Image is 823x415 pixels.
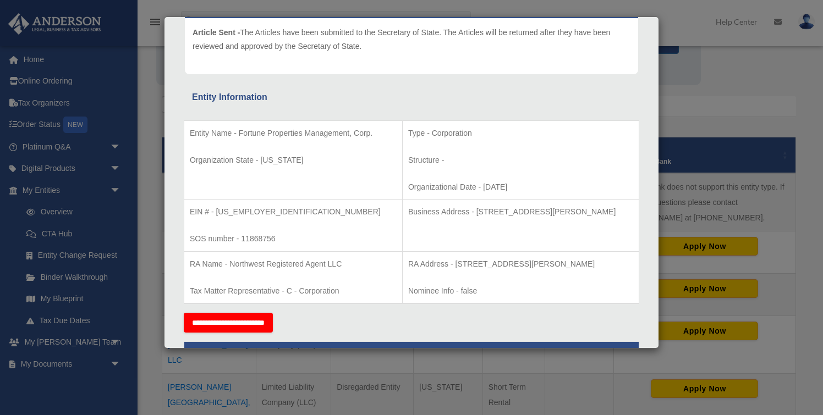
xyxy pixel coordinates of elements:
[408,180,633,194] p: Organizational Date - [DATE]
[192,90,631,105] div: Entity Information
[190,257,397,271] p: RA Name - Northwest Registered Agent LLC
[408,126,633,140] p: Type - Corporation
[190,205,397,219] p: EIN # - [US_EMPLOYER_IDENTIFICATION_NUMBER]
[190,284,397,298] p: Tax Matter Representative - C - Corporation
[408,257,633,271] p: RA Address - [STREET_ADDRESS][PERSON_NAME]
[408,205,633,219] p: Business Address - [STREET_ADDRESS][PERSON_NAME]
[190,126,397,140] p: Entity Name - Fortune Properties Management, Corp.
[408,153,633,167] p: Structure -
[190,153,397,167] p: Organization State - [US_STATE]
[193,28,240,37] span: Article Sent -
[408,284,633,298] p: Nominee Info - false
[190,232,397,246] p: SOS number - 11868756
[193,26,630,53] p: The Articles have been submitted to the Secretary of State. The Articles will be returned after t...
[184,342,639,369] th: Tax Information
